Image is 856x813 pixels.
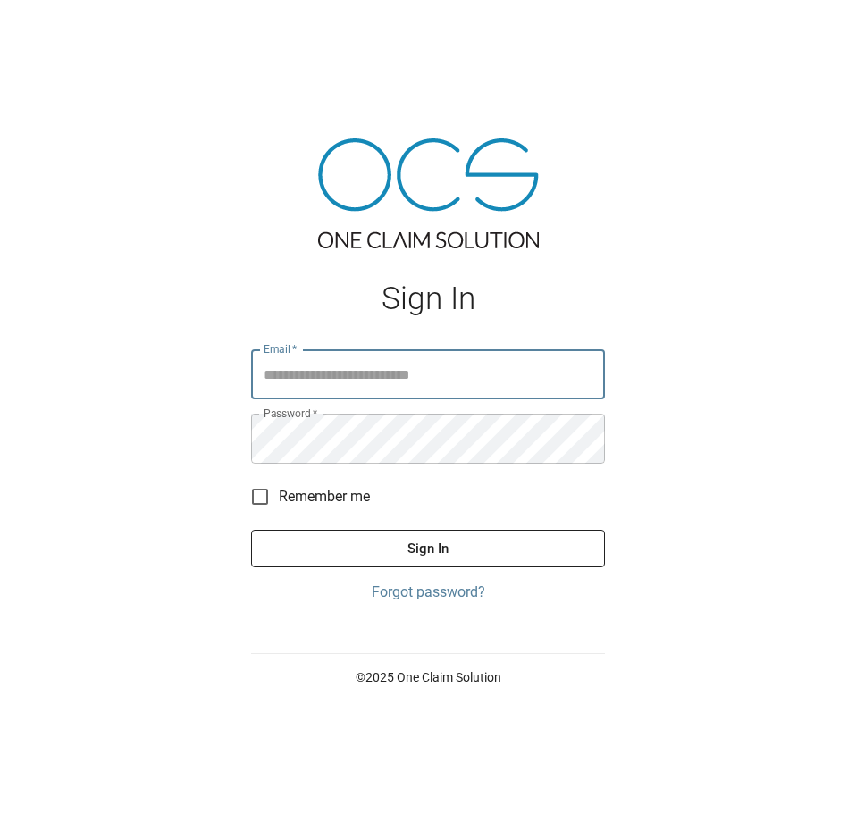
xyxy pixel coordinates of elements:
[279,486,370,507] span: Remember me
[318,138,539,248] img: ocs-logo-tra.png
[251,530,605,567] button: Sign In
[264,341,298,356] label: Email
[251,668,605,686] p: © 2025 One Claim Solution
[264,406,317,421] label: Password
[251,582,605,603] a: Forgot password?
[21,11,93,46] img: ocs-logo-white-transparent.png
[251,281,605,317] h1: Sign In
